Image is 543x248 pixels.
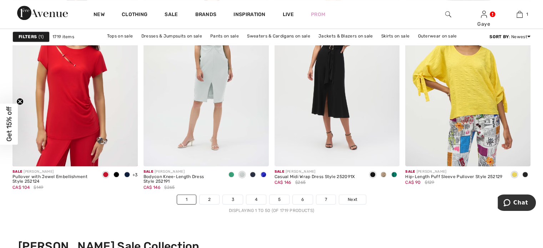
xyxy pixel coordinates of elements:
[144,169,153,174] span: Sale
[200,195,219,204] a: 2
[122,11,147,19] a: Clothing
[414,31,460,41] a: Outerwear on sale
[12,207,531,214] div: Displaying 1 to 50 (of 1719 products)
[405,174,502,179] div: Hip-Length Puff Sleeve Pullover Style 252129
[445,10,451,19] img: search the website
[16,98,24,105] button: Close teaser
[247,169,258,181] div: Midnight Blue
[339,195,366,204] a: Next
[517,10,523,19] img: My Bag
[195,11,217,19] a: Brands
[520,169,531,181] div: Black
[367,169,378,181] div: Black
[258,169,269,181] div: Royal Sapphire 163
[12,169,22,174] span: Sale
[405,180,421,185] span: CA$ 90
[132,172,138,177] span: +3
[275,180,291,185] span: CA$ 146
[270,195,289,204] a: 5
[12,174,95,184] div: Pullover with Jewel Embellishment Style 252124
[489,34,509,39] strong: Sort By
[52,34,74,40] span: 1719 items
[17,6,68,20] img: 1ère Avenue
[164,184,175,191] span: $265
[316,195,336,204] a: 7
[177,195,196,204] a: 1
[526,11,528,17] span: 1
[122,169,132,181] div: Midnight Blue
[34,184,43,191] span: $149
[275,169,284,174] span: Sale
[165,11,178,19] a: Sale
[39,34,44,40] span: 1
[481,11,487,17] a: Sign In
[502,10,537,19] a: 1
[138,31,206,41] a: Dresses & Jumpsuits on sale
[144,174,220,184] div: Bodycon Knee-Length Dress Style 252191
[207,31,242,41] a: Pants on sale
[378,169,389,181] div: Parchment
[378,31,413,41] a: Skirts on sale
[233,11,265,19] span: Inspiration
[243,31,313,41] a: Sweaters & Cardigans on sale
[405,169,502,174] div: [PERSON_NAME]
[94,11,105,19] a: New
[275,169,355,174] div: [PERSON_NAME]
[405,169,415,174] span: Sale
[223,195,242,204] a: 3
[348,196,357,203] span: Next
[19,34,37,40] strong: Filters
[389,169,399,181] div: Garden green
[311,11,325,18] a: Prom
[283,11,294,18] a: Live
[12,169,95,174] div: [PERSON_NAME]
[424,179,434,186] span: $129
[111,169,122,181] div: Black
[275,174,355,179] div: Casual Midi Wrap Dress Style 252091X
[293,195,312,204] a: 6
[144,169,220,174] div: [PERSON_NAME]
[12,194,531,214] nav: Page navigation
[226,169,237,181] div: Garden green
[5,107,13,142] span: Get 15% off
[237,169,247,181] div: Vanilla 30
[509,169,520,181] div: Citrus
[498,194,536,212] iframe: Opens a widget where you can chat to one of our agents
[12,185,30,190] span: CA$ 104
[295,179,306,186] span: $265
[246,195,266,204] a: 4
[104,31,137,41] a: Tops on sale
[144,185,160,190] span: CA$ 146
[100,169,111,181] div: Radiant red
[489,34,531,40] div: : Newest
[481,10,487,19] img: My Info
[466,20,501,28] div: Gaye
[315,31,377,41] a: Jackets & Blazers on sale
